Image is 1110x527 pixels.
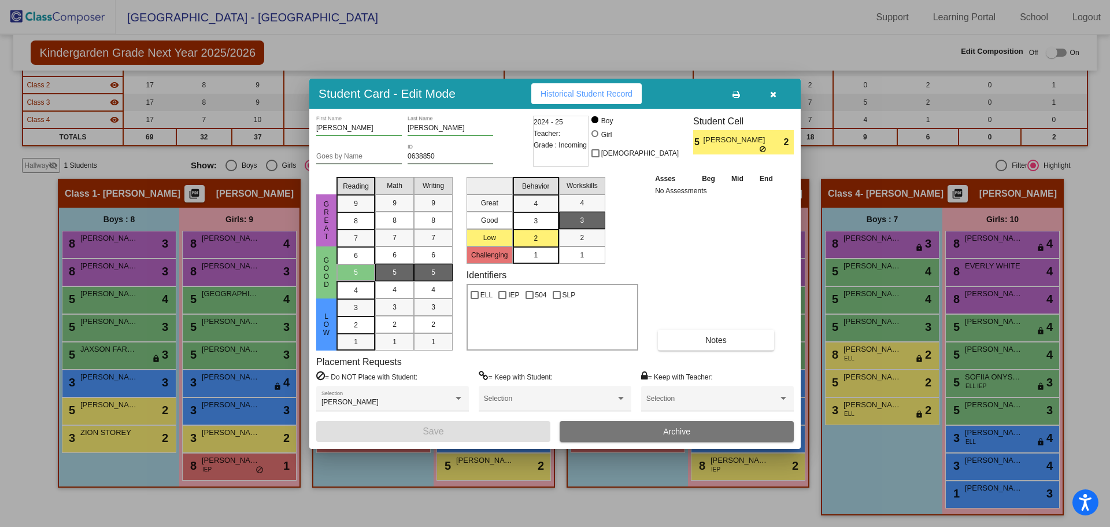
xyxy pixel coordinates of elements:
span: 7 [431,233,435,243]
span: [PERSON_NAME] [321,398,379,406]
span: 2 [393,319,397,330]
label: = Keep with Student: [479,371,553,382]
span: 4 [354,285,358,296]
span: 4 [393,285,397,295]
span: 6 [354,250,358,261]
span: 1 [431,337,435,347]
span: 8 [354,216,358,226]
span: Historical Student Record [541,89,632,98]
span: 1 [534,250,538,260]
span: 3 [431,302,435,312]
h3: Student Card - Edit Mode [319,86,456,101]
button: Historical Student Record [531,83,642,104]
label: Placement Requests [316,356,402,367]
th: End [752,172,782,185]
div: Girl [601,130,612,140]
span: 5 [393,267,397,278]
button: Notes [658,330,774,351]
span: Great [321,200,332,241]
span: Writing [423,180,444,191]
span: 8 [431,215,435,226]
span: 8 [393,215,397,226]
span: [PERSON_NAME] [703,134,767,146]
span: 5 [431,267,435,278]
span: Reading [343,181,369,191]
span: 7 [393,233,397,243]
span: Low [321,312,332,337]
span: 9 [431,198,435,208]
span: SLP [563,288,576,302]
span: 4 [534,198,538,209]
span: 7 [354,233,358,244]
span: Archive [663,427,690,436]
th: Beg [694,172,724,185]
h3: Student Cell [693,116,794,127]
span: 2024 - 25 [534,116,563,128]
span: IEP [508,288,519,302]
span: 2 [354,320,358,330]
span: ELL [480,288,493,302]
span: 3 [580,215,584,226]
span: Notes [705,336,727,345]
span: 1 [393,337,397,347]
span: 3 [534,216,538,226]
span: Workskills [567,180,598,191]
input: goes by name [316,153,402,161]
span: 5 [693,135,703,149]
button: Archive [560,421,794,442]
span: 6 [393,250,397,260]
span: 2 [534,233,538,244]
span: 504 [535,288,547,302]
span: 9 [393,198,397,208]
span: 2 [580,233,584,243]
span: 4 [580,198,584,208]
span: 1 [354,337,358,347]
span: 1 [580,250,584,260]
button: Save [316,421,550,442]
span: Grade : Incoming [534,139,587,151]
span: Teacher: [534,128,560,139]
th: Asses [652,172,694,185]
span: 4 [431,285,435,295]
label: = Do NOT Place with Student: [316,371,417,382]
span: Math [387,180,402,191]
span: 9 [354,198,358,209]
label: = Keep with Teacher: [641,371,713,382]
span: Save [423,426,443,436]
input: Enter ID [408,153,493,161]
span: [DEMOGRAPHIC_DATA] [601,146,679,160]
span: 5 [354,267,358,278]
span: 2 [431,319,435,330]
label: Identifiers [467,270,506,281]
th: Mid [723,172,751,185]
span: Good [321,256,332,289]
div: Boy [601,116,613,126]
span: 6 [431,250,435,260]
td: No Assessments [652,185,781,197]
span: 2 [784,135,794,149]
span: 3 [354,303,358,313]
span: 3 [393,302,397,312]
span: Behavior [522,181,549,191]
